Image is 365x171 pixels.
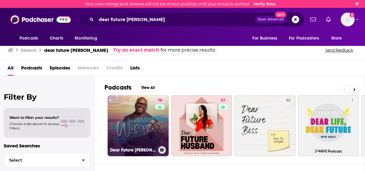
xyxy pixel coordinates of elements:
a: 1 [349,98,356,103]
span: Monitoring [75,34,97,43]
span: Networks [78,63,99,76]
span: For Podcasters [289,34,319,43]
span: Choose a tab above to access filters. [9,122,59,130]
a: 57 [171,95,232,156]
button: Open AdvancedNew [255,16,287,23]
span: New [275,12,286,18]
p: Saved Searches [4,143,90,149]
input: Search podcasts, credits, & more... [96,14,255,25]
button: open menu [248,32,285,44]
button: open menu [327,32,350,44]
a: 32 [234,95,295,156]
img: Podchaser - Follow, Share and Rate Podcasts [10,14,71,25]
span: for more precise results [160,47,215,54]
img: User Profile [341,13,355,26]
h2: Filter By [4,92,90,102]
span: Charts [50,34,63,43]
span: For Business [252,34,277,43]
h3: Search [21,47,36,53]
svg: Email not verified [350,13,355,18]
a: Charts [46,32,67,44]
a: Lists [130,63,140,76]
button: View All [137,84,159,91]
div: Search podcasts, credits, & more... [79,12,305,27]
a: All [8,63,14,76]
a: PodcastsView All [104,84,159,91]
span: 57 [221,97,225,104]
span: Open Advanced [258,18,284,21]
button: open menu [70,32,105,44]
span: Credits [106,63,123,76]
a: 70 [155,98,165,103]
span: Select [4,158,77,162]
button: open menu [285,32,328,44]
a: 32 [284,98,293,103]
h3: dear future [PERSON_NAME] [44,47,108,53]
button: Show profile menu [341,13,355,26]
a: Try an exact match [113,47,159,54]
a: 1 [298,95,359,156]
div: Your new ratings and reviews will not be shown publicly until your email is verified. [85,2,276,6]
a: Podcasts [21,63,42,76]
button: open menu [15,32,46,44]
h2: Podcasts [104,84,132,91]
a: Episodes [50,63,70,76]
button: Select [4,153,90,167]
span: 70 [158,97,162,104]
a: 70Dear Future [PERSON_NAME] [108,95,169,156]
span: 1 [351,97,354,104]
span: Podcasts [20,34,38,43]
span: More [331,34,342,43]
a: Show notifications dropdown [323,14,333,25]
span: Want to filter your results? [9,115,59,120]
span: 32 [286,97,290,104]
a: Verify Now [253,2,276,6]
a: 57 [218,98,228,103]
h3: Dear Future [PERSON_NAME] [110,147,156,153]
button: Send feedback [323,47,355,53]
span: Logged in as KatieP [341,13,355,26]
a: Show notifications dropdown [308,14,318,25]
